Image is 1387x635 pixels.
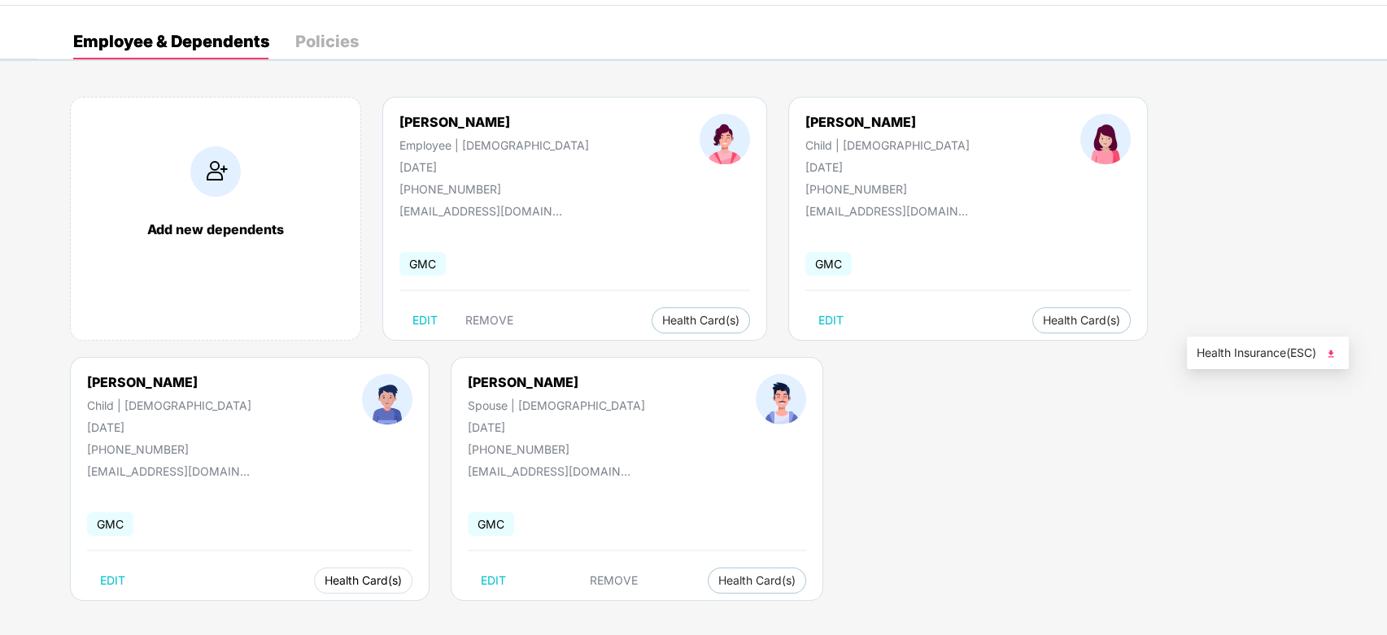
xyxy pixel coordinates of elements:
span: GMC [399,252,446,276]
span: GMC [468,512,514,536]
div: [PERSON_NAME] [468,374,645,390]
div: [EMAIL_ADDRESS][DOMAIN_NAME] [468,464,630,478]
span: EDIT [412,314,438,327]
span: GMC [87,512,133,536]
span: Health Card(s) [325,576,402,585]
div: Child | [DEMOGRAPHIC_DATA] [87,398,251,412]
span: Health Card(s) [718,576,796,585]
div: Child | [DEMOGRAPHIC_DATA] [805,138,970,152]
div: [PHONE_NUMBER] [87,442,251,456]
div: [PERSON_NAME] [399,114,589,130]
span: Health Insurance(ESC) [1197,344,1339,362]
div: Employee | [DEMOGRAPHIC_DATA] [399,138,589,152]
div: Add new dependents [87,221,344,237]
button: EDIT [399,307,451,333]
span: GMC [805,252,852,276]
button: EDIT [468,568,519,594]
img: addIcon [190,146,241,197]
div: Spouse | [DEMOGRAPHIC_DATA] [468,398,645,412]
div: [EMAIL_ADDRESS][DOMAIN_NAME] [87,464,250,478]
img: profileImage [700,114,750,164]
button: EDIT [87,568,138,594]
div: [EMAIL_ADDRESS][DOMAIN_NAME] [805,204,968,218]
div: [PHONE_NUMBER] [805,182,970,196]
div: [DATE] [87,420,251,434]
div: [DATE] [805,160,970,174]
div: [DATE] [468,420,645,434]
img: profileImage [1080,114,1131,164]
div: Policies [295,33,359,50]
div: [PERSON_NAME] [87,374,251,390]
span: EDIT [818,314,844,327]
div: [PHONE_NUMBER] [399,182,589,196]
span: REMOVE [590,574,638,587]
span: EDIT [481,574,506,587]
div: [PHONE_NUMBER] [468,442,645,456]
div: [EMAIL_ADDRESS][DOMAIN_NAME] [399,204,562,218]
span: EDIT [100,574,125,587]
button: Health Card(s) [708,568,806,594]
span: Health Card(s) [1043,316,1120,324]
div: [DATE] [399,160,589,174]
div: Employee & Dependents [73,33,269,50]
span: REMOVE [465,314,513,327]
div: [PERSON_NAME] [805,114,970,130]
button: REMOVE [577,568,651,594]
img: profileImage [756,374,806,424]
button: EDIT [805,307,857,333]
button: Health Card(s) [1032,307,1131,333]
img: svg+xml;base64,PHN2ZyB4bWxucz0iaHR0cDovL3d3dy53My5vcmcvMjAwMC9zdmciIHhtbG5zOnhsaW5rPSJodHRwOi8vd3... [1323,346,1339,362]
img: profileImage [362,374,412,424]
button: Health Card(s) [652,307,750,333]
button: REMOVE [452,307,526,333]
button: Health Card(s) [314,568,412,594]
span: Health Card(s) [662,316,739,324]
